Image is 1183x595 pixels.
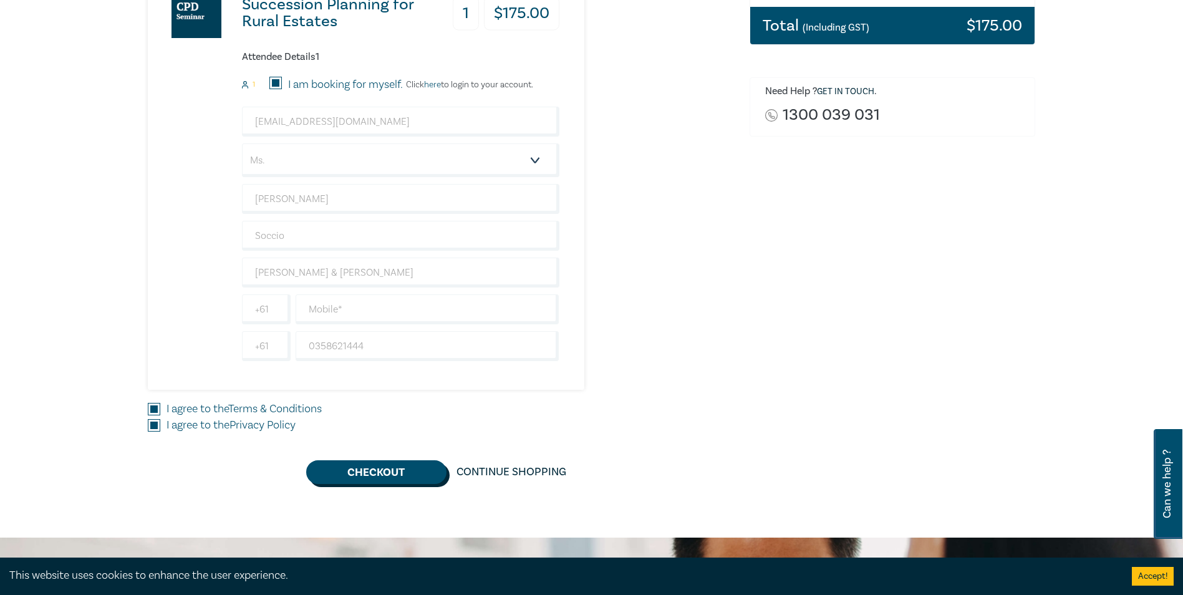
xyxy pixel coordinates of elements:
a: Continue Shopping [447,460,576,484]
a: Terms & Conditions [228,402,322,416]
span: Can we help ? [1161,437,1173,531]
label: I agree to the [167,401,322,417]
input: Last Name* [242,221,559,251]
h6: Need Help ? . [765,85,1026,98]
input: Company [242,258,559,288]
p: Click to login to your account. [403,80,533,90]
input: First Name* [242,184,559,214]
a: Privacy Policy [229,418,296,432]
h6: Attendee Details 1 [242,51,559,63]
button: Accept cookies [1132,567,1174,586]
label: I am booking for myself. [288,77,403,93]
input: Attendee Email* [242,107,559,137]
label: I agree to the [167,417,296,433]
input: +61 [242,331,291,361]
a: 1300 039 031 [783,107,880,123]
a: here [424,79,441,90]
input: Mobile* [296,294,559,324]
input: Phone [296,331,559,361]
small: 1 [253,80,255,89]
button: Checkout [306,460,447,484]
h3: $ 175.00 [967,17,1022,34]
div: This website uses cookies to enhance the user experience. [9,568,1113,584]
input: +61 [242,294,291,324]
small: (Including GST) [803,21,869,34]
h3: Total [763,17,869,34]
a: Get in touch [817,86,874,97]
